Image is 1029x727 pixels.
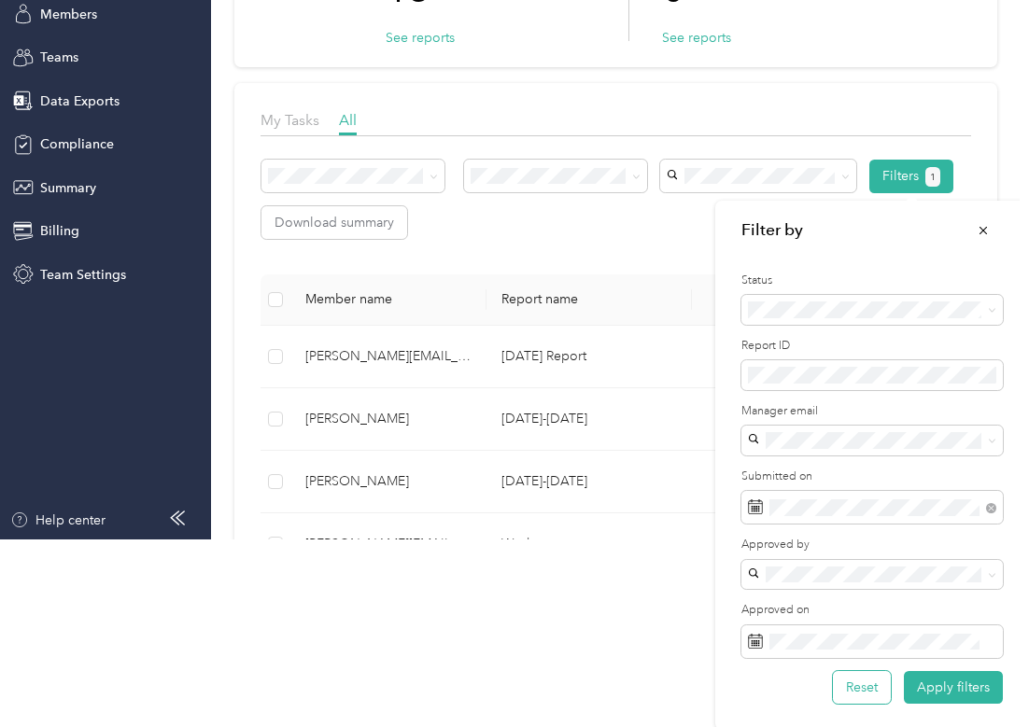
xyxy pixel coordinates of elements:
span: Summary [40,178,96,198]
span: All [339,111,357,129]
th: Member name [290,274,486,326]
label: Status [741,273,1003,289]
div: [PERSON_NAME] [305,409,472,429]
th: Report name [486,274,692,326]
button: Apply filters [904,671,1003,704]
span: Compliance [40,134,114,154]
span: 1 [930,169,936,186]
strong: title [741,218,803,242]
span: Billing [40,221,79,241]
div: [PERSON_NAME][EMAIL_ADDRESS][PERSON_NAME][DOMAIN_NAME] [305,346,472,367]
span: Data Exports [40,91,120,111]
div: [PERSON_NAME] [305,471,472,492]
button: Filters1 [869,160,954,193]
span: Team Settings [40,265,126,285]
p: [DATE]-[DATE] [501,409,677,429]
td: $21.98 [692,326,832,388]
label: Approved by [741,537,1003,553]
button: 1 [925,167,941,187]
button: See reports [386,28,455,48]
label: Submitted on [741,468,1003,485]
div: [PERSON_NAME][EMAIL_ADDRESS][PERSON_NAME][DOMAIN_NAME] [305,534,472,554]
iframe: Everlance-gr Chat Button Frame [924,622,1029,727]
td: $96.46 [692,451,832,513]
span: Teams [40,48,78,67]
td: $22.33 [692,513,832,576]
span: Members [40,5,97,24]
span: My Tasks [261,111,319,129]
div: Total [707,291,817,307]
td: $669.27 [692,388,832,451]
label: Report ID [741,338,1003,355]
p: Work [501,534,677,554]
p: [DATE] Report [501,346,677,367]
button: Reset [833,671,891,704]
label: Approved on [741,602,1003,619]
button: See reports [662,28,731,48]
label: Manager email [741,403,1003,420]
button: Help center [10,510,106,530]
button: Download summary [261,206,407,239]
div: Member name [305,291,472,307]
p: [DATE]-[DATE] [501,471,677,492]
